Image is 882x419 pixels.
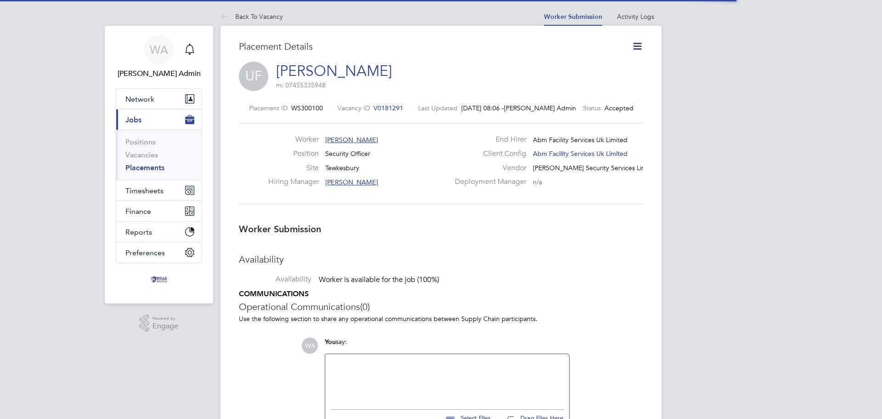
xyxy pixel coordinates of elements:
[268,163,319,173] label: Site
[449,149,526,159] label: Client Config
[220,12,283,21] a: Back To Vacancy
[583,104,601,112] label: Status
[150,44,168,56] span: WA
[116,130,202,180] div: Jobs
[105,26,213,304] nav: Main navigation
[461,104,504,112] span: [DATE] 08:06 -
[533,149,628,158] span: Abm Facility Services Uk Limited
[116,222,202,242] button: Reports
[116,109,202,130] button: Jobs
[319,276,439,285] span: Worker is available for the job (100%)
[325,164,359,172] span: Tewkesbury
[125,186,164,195] span: Timesheets
[268,135,319,144] label: Worker
[276,81,326,89] span: m: 07455335948
[116,89,202,109] button: Network
[140,315,179,332] a: Powered byEngage
[239,62,268,91] span: UF
[302,338,318,354] span: WA
[239,289,643,299] h5: COMMUNICATIONS
[125,150,158,159] a: Vacancies
[268,177,319,187] label: Hiring Manager
[360,301,370,313] span: (0)
[533,136,628,144] span: Abm Facility Services Uk Limited
[605,104,633,112] span: Accepted
[249,104,288,112] label: Placement ID
[239,253,643,265] h3: Availability
[319,289,340,298] span: [DATE]
[116,242,202,263] button: Preferences
[373,104,403,112] span: V0181291
[338,104,370,112] label: Vacancy ID
[291,104,323,112] span: WS300100
[239,315,643,323] p: Use the following section to share any operational communications between Supply Chain participants.
[116,35,202,79] a: WA[PERSON_NAME] Admin
[449,177,526,187] label: Deployment Manager
[125,248,165,257] span: Preferences
[239,224,321,235] b: Worker Submission
[418,104,458,112] label: Last Updated
[239,40,618,52] h3: Placement Details
[116,201,202,221] button: Finance
[544,13,602,21] a: Worker Submission
[239,301,643,313] h3: Operational Communications
[125,115,141,124] span: Jobs
[449,163,526,173] label: Vendor
[116,180,202,201] button: Timesheets
[239,288,311,298] label: Start
[125,163,164,172] a: Placements
[153,322,178,330] span: Engage
[116,68,202,79] span: Wills Admin
[125,207,151,216] span: Finance
[342,288,415,298] label: Finish
[422,289,444,298] span: [DATE]
[116,272,202,287] a: Go to home page
[533,164,658,172] span: [PERSON_NAME] Security Services Limited
[153,315,178,322] span: Powered by
[504,104,568,112] span: [PERSON_NAME] Admin
[125,228,152,236] span: Reports
[449,135,526,144] label: End Hirer
[325,338,570,354] div: say:
[325,149,370,158] span: Security Officer
[125,95,154,103] span: Network
[239,275,311,284] label: Availability
[325,136,378,144] span: [PERSON_NAME]
[148,272,170,287] img: wills-security-logo-retina.png
[533,178,542,186] span: n/a
[268,149,319,159] label: Position
[125,138,156,146] a: Positions
[617,12,654,21] a: Activity Logs
[325,178,378,186] span: [PERSON_NAME]
[325,338,336,346] span: You
[276,62,392,80] a: [PERSON_NAME]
